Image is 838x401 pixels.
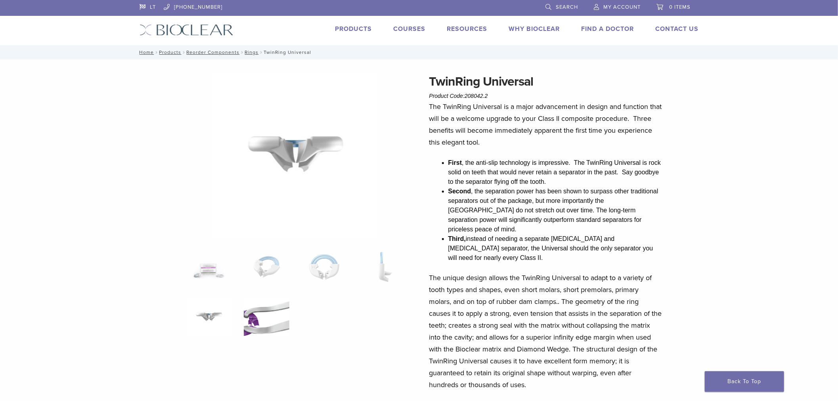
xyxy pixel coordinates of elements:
img: TwinRing Universal - Image 3 [301,247,347,287]
span: Search [556,4,578,10]
li: , the separation power has been shown to surpass other traditional separators out of the package,... [448,187,662,234]
img: Bioclear [140,24,233,36]
a: Courses [393,25,425,33]
strong: Second [448,188,471,195]
img: 208042.2-324x324.png [186,247,232,287]
a: Resources [447,25,487,33]
span: / [258,50,264,54]
li: , the anti-slip technology is impressive. The TwinRing Universal is rock solid on teeth that woul... [448,158,662,187]
p: The TwinRing Universal is a major advancement in design and function that will be a welcome upgra... [429,101,662,148]
a: Contact Us [655,25,698,33]
span: / [239,50,245,54]
li: instead of needing a separate [MEDICAL_DATA] and [MEDICAL_DATA] separator, the Universal should t... [448,234,662,263]
a: Find A Doctor [581,25,634,33]
a: Rings [245,50,258,55]
strong: Third, [448,235,466,242]
nav: TwinRing Universal [134,45,704,59]
span: 208042.2 [465,93,488,99]
img: TwinRing Universal - Image 6 [244,297,289,337]
a: Products [335,25,372,33]
strong: First [448,159,462,166]
a: Reorder Components [186,50,239,55]
img: TwinRing Universal - Image 5 [186,297,232,337]
a: Home [137,50,154,55]
span: My Account [603,4,641,10]
img: TwinRing Universal - Image 4 [359,247,405,287]
span: / [181,50,186,54]
a: Products [159,50,181,55]
img: TwinRing Universal - Image 2 [244,247,289,287]
img: TwinRing Universal - Image 5 [213,72,378,237]
h1: TwinRing Universal [429,72,662,91]
p: The unique design allows the TwinRing Universal to adapt to a variety of tooth types and shapes, ... [429,272,662,391]
span: Product Code: [429,93,488,99]
span: / [154,50,159,54]
a: Back To Top [705,371,784,392]
span: 0 items [669,4,691,10]
a: Why Bioclear [509,25,560,33]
